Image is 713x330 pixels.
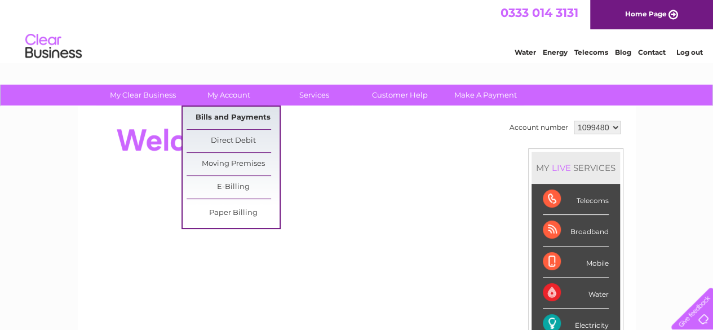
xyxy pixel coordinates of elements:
a: 0333 014 3131 [501,6,578,20]
div: Broadband [543,215,609,246]
a: Blog [615,48,631,56]
a: Customer Help [353,85,446,105]
a: Make A Payment [439,85,532,105]
a: Bills and Payments [187,107,280,129]
a: Services [268,85,361,105]
a: Contact [638,48,666,56]
a: Paper Billing [187,202,280,225]
div: Telecoms [543,184,609,215]
a: Water [515,48,536,56]
a: Telecoms [574,48,608,56]
td: Account number [507,118,571,137]
div: MY SERVICES [532,152,620,184]
div: LIVE [550,162,573,173]
div: Mobile [543,247,609,278]
a: E-Billing [187,176,280,199]
div: Clear Business is a trading name of Verastar Limited (registered in [GEOGRAPHIC_DATA] No. 3667643... [91,6,623,55]
a: Direct Debit [187,130,280,152]
a: Energy [543,48,568,56]
a: Moving Premises [187,153,280,175]
a: My Clear Business [96,85,189,105]
a: Log out [676,48,702,56]
img: logo.png [25,29,82,64]
a: My Account [182,85,275,105]
div: Water [543,278,609,309]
